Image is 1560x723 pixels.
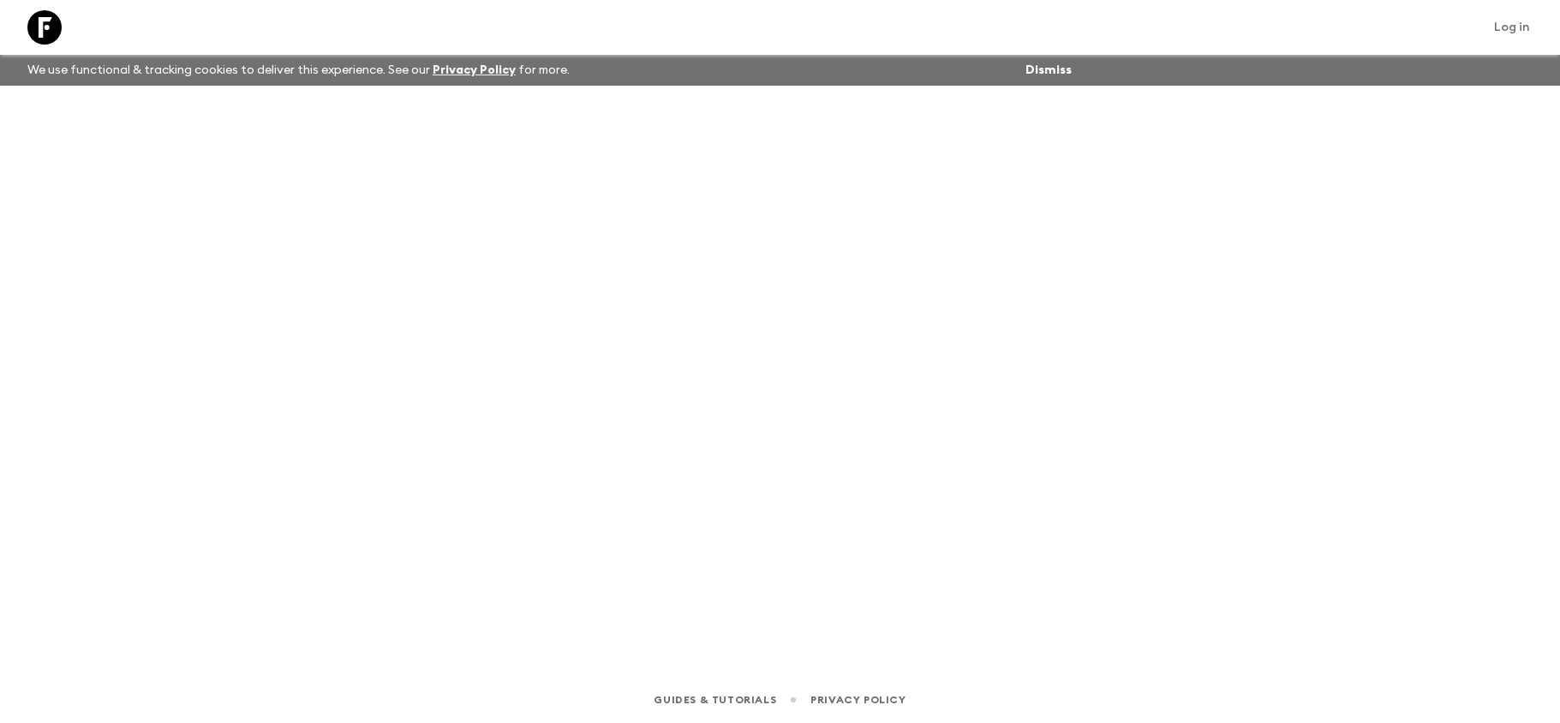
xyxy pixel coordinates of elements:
a: Privacy Policy [810,690,906,709]
a: Guides & Tutorials [654,690,776,709]
button: Dismiss [1021,58,1076,82]
a: Privacy Policy [433,64,516,76]
p: We use functional & tracking cookies to deliver this experience. See our for more. [21,55,577,86]
a: Log in [1485,15,1539,39]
